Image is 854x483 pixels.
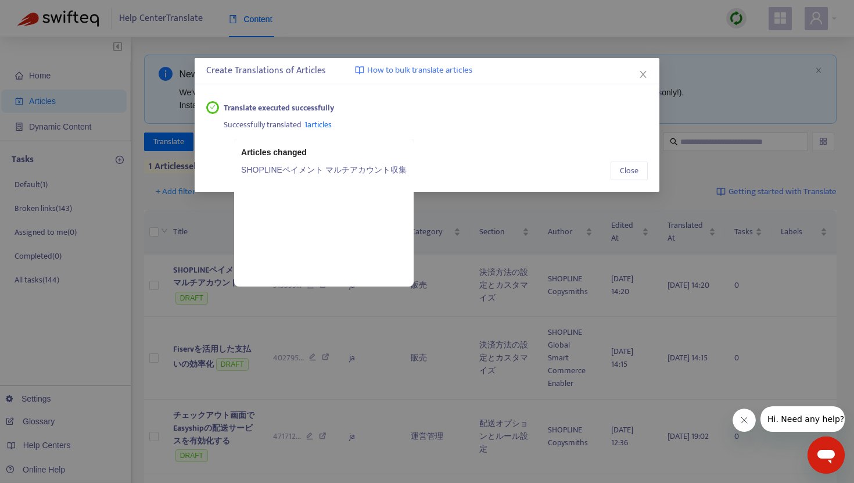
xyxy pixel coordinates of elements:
span: close [638,70,648,79]
span: 1 articles [304,118,332,131]
div: Create Translations of Articles [206,64,648,78]
strong: Translate executed successfully [224,102,334,115]
a: How to bulk translate articles [355,64,472,77]
span: check [210,104,216,110]
span: Close [620,164,638,177]
iframe: メッセージングウィンドウを開くボタン [808,437,845,474]
div: Successfully translated [224,115,648,132]
iframe: メッセージを閉じる [733,409,756,432]
span: How to bulk translate articles [367,64,472,77]
img: image-link [355,66,364,75]
button: Close [637,68,650,81]
iframe: 会社からのメッセージ [760,406,845,432]
button: Close [611,162,648,180]
div: Articles changed [241,146,407,159]
a: SHOPLINEペイメント マルチアカウント収集 [241,163,407,176]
